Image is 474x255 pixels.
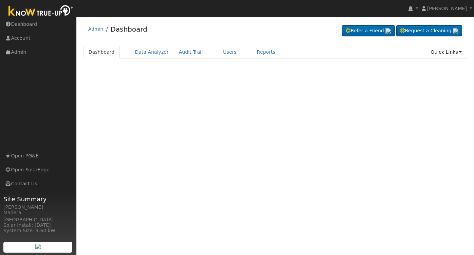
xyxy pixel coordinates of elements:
div: Madera, [GEOGRAPHIC_DATA] [3,209,73,223]
a: Dashboard [110,25,147,33]
a: Users [218,46,242,58]
a: Quick Links [425,46,467,58]
img: retrieve [35,244,41,249]
span: Site Summary [3,194,73,204]
img: retrieve [385,28,391,34]
span: [PERSON_NAME] [427,6,467,11]
div: System Size: 4.60 kW [3,227,73,234]
a: Audit Trail [174,46,208,58]
div: Solar Install: [DATE] [3,222,73,229]
img: Know True-Up [5,4,76,19]
a: Request a Cleaning [396,25,462,37]
div: [PERSON_NAME] [3,204,73,211]
a: Refer a Friend [342,25,395,37]
a: Reports [252,46,280,58]
a: Dashboard [84,46,120,58]
a: Data Analyzer [130,46,174,58]
a: Admin [88,26,104,32]
img: retrieve [453,28,458,34]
